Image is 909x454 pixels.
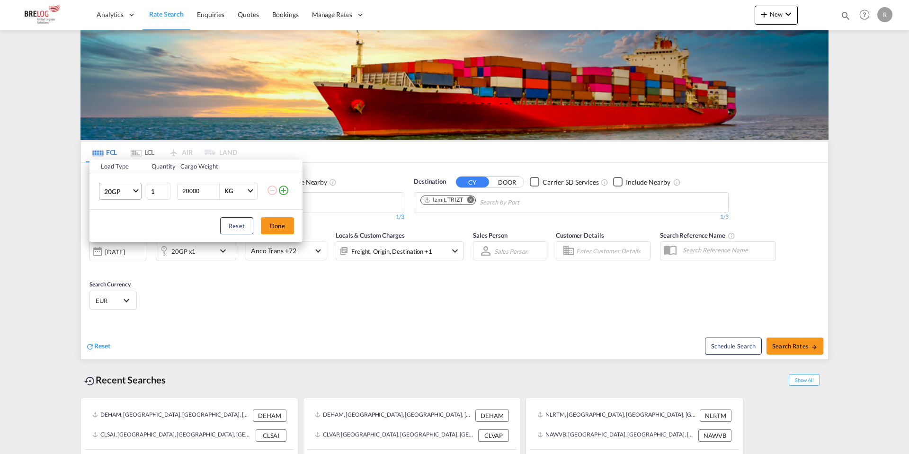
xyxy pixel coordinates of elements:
button: Reset [220,217,253,234]
div: KG [224,187,233,195]
md-icon: icon-plus-circle-outline [278,185,289,196]
th: Load Type [89,160,146,173]
div: Cargo Weight [180,162,261,170]
button: Done [261,217,294,234]
th: Quantity [146,160,175,173]
md-select: Choose: 20GP [99,183,142,200]
input: Qty [147,183,170,200]
span: 20GP [104,187,132,196]
input: Enter Weight [181,183,219,199]
md-icon: icon-minus-circle-outline [267,185,278,196]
